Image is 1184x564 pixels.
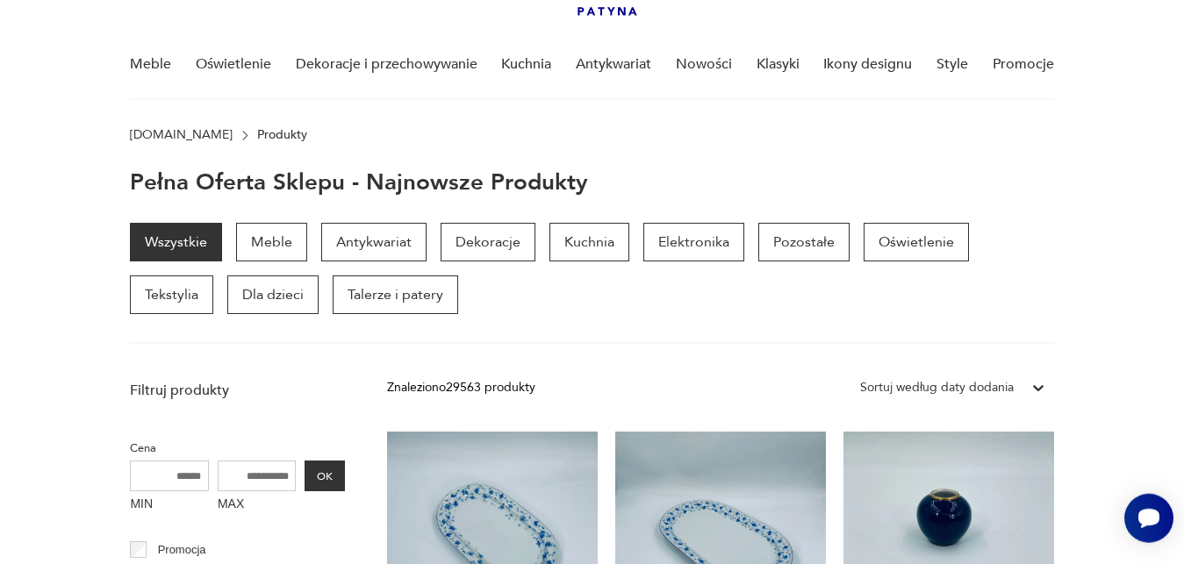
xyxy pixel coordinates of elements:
[501,31,551,98] a: Kuchnia
[130,439,345,458] p: Cena
[860,378,1014,397] div: Sortuj według daty dodania
[130,170,588,195] h1: Pełna oferta sklepu - najnowsze produkty
[236,223,307,261] a: Meble
[333,275,458,314] a: Talerze i patery
[643,223,744,261] a: Elektronika
[130,275,213,314] a: Tekstylia
[130,491,209,519] label: MIN
[441,223,535,261] a: Dekoracje
[321,223,427,261] a: Antykwariat
[296,31,477,98] a: Dekoracje i przechowywanie
[936,31,968,98] a: Style
[227,275,319,314] a: Dla dzieci
[305,460,345,491] button: OK
[387,378,535,397] div: Znaleziono 29563 produkty
[864,223,969,261] a: Oświetlenie
[218,491,297,519] label: MAX
[130,31,171,98] a: Meble
[576,31,651,98] a: Antykwariat
[549,223,629,261] a: Kuchnia
[757,31,800,98] a: Klasyki
[993,31,1054,98] a: Promocje
[1124,494,1173,543] iframe: Smartsupp widget button
[196,31,271,98] a: Oświetlenie
[158,540,206,560] p: Promocja
[823,31,912,98] a: Ikony designu
[130,128,233,142] a: [DOMAIN_NAME]
[130,381,345,400] p: Filtruj produkty
[676,31,732,98] a: Nowości
[758,223,850,261] a: Pozostałe
[130,223,222,261] a: Wszystkie
[257,128,307,142] p: Produkty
